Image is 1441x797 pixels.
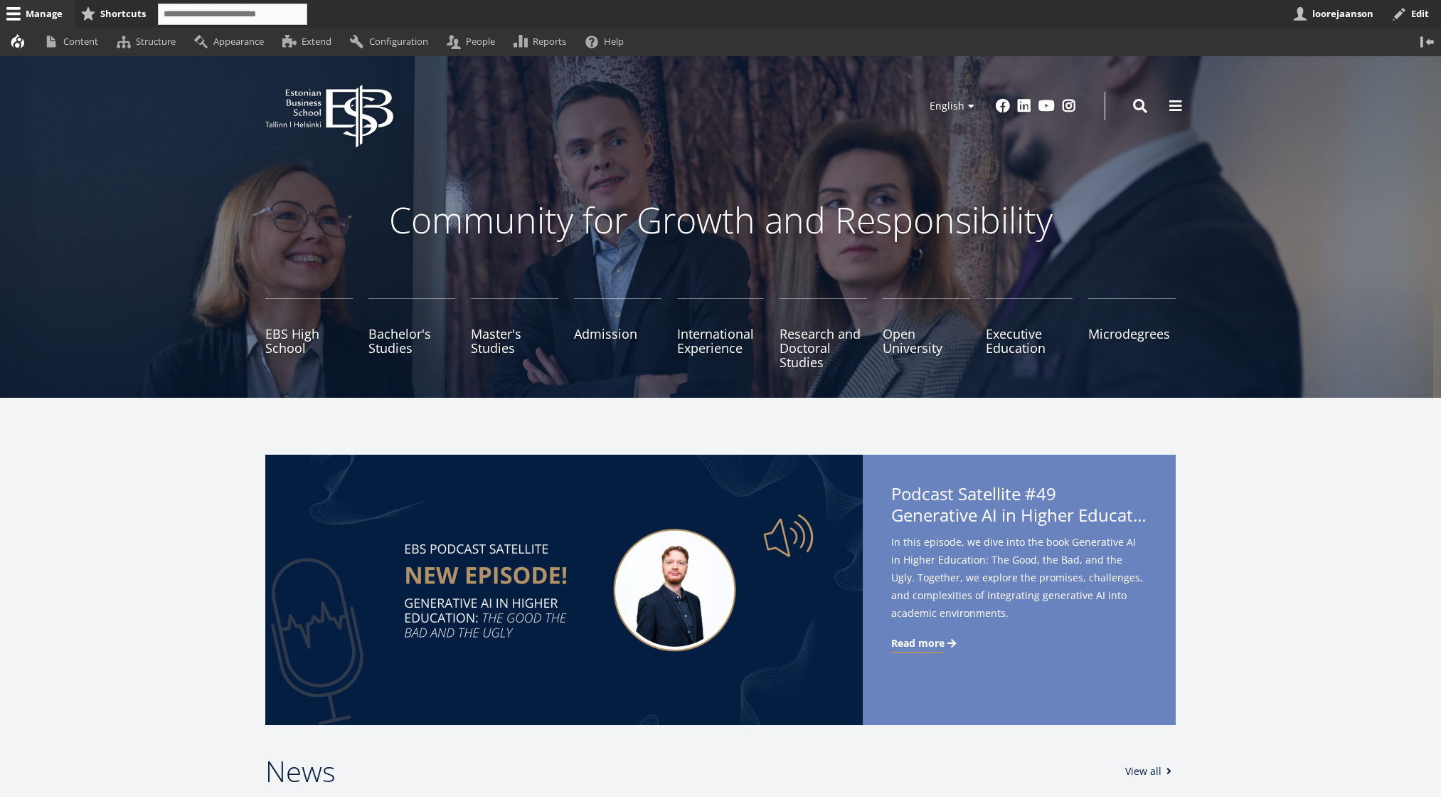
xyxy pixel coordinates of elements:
[1413,28,1441,56] button: Vertical orientation
[891,636,945,650] span: Read more
[1017,99,1031,113] a: Linkedin
[188,28,276,56] a: Appearance
[471,298,558,369] a: Master's Studies
[883,298,970,369] a: Open University
[508,28,579,56] a: Reports
[344,28,440,56] a: Configuration
[265,754,1111,789] h2: News
[891,533,1147,622] span: In this episode, we dive into the book Generative AI in Higher Education: The Good, the Bad, and ...
[1062,99,1076,113] a: Instagram
[986,298,1073,369] a: Executive Education
[780,298,867,369] a: Research and Doctoral Studies
[110,28,188,56] a: Structure
[1088,298,1176,369] a: Microdegrees
[368,298,456,369] a: Bachelor's Studies
[440,28,507,56] a: People
[891,505,1147,526] span: Generative AI in Higher Education: The Good, the Bad, and the Ugly
[1038,99,1055,113] a: Youtube
[265,455,863,725] img: Satellite #49
[276,28,344,56] a: Extend
[1125,764,1176,778] a: View all
[579,28,637,56] a: Help
[38,28,110,56] a: Content
[677,298,765,369] a: International Experience
[996,99,1010,113] a: Facebook
[344,199,1097,241] p: Community for Growth and Responsibility
[891,636,959,650] a: Read more
[574,298,661,369] a: Admission
[265,298,353,369] a: EBS High School
[891,483,1147,530] span: Podcast Satellite #49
